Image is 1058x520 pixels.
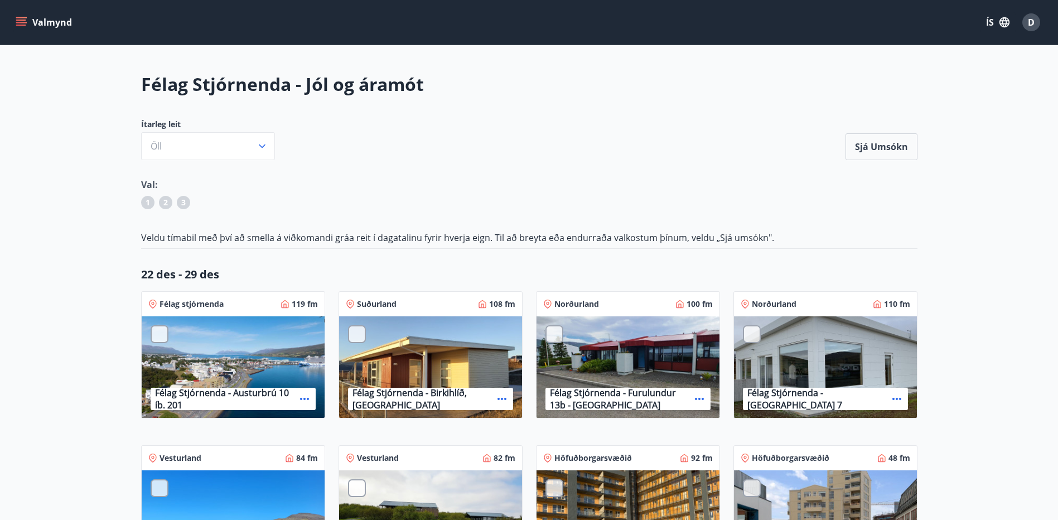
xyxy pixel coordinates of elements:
[1018,9,1045,36] button: D
[747,387,888,411] p: Félag Stjórnenda - [GEOGRAPHIC_DATA] 7
[339,316,522,419] img: Paella dish
[537,316,719,419] img: Paella dish
[1028,16,1035,28] span: D
[160,452,201,464] p: Vesturland
[141,132,275,160] button: Öll
[687,298,713,310] p: 100 fm
[554,452,632,464] p: Höfuðborgarsvæðið
[352,387,493,411] p: Félag Stjórnenda - Birkihlíð, [GEOGRAPHIC_DATA]
[151,140,162,152] span: Öll
[141,232,917,244] p: Veldu tímabil með því að smella á viðkomandi gráa reit í dagatalinu fyrir hverja eign. Til að bre...
[691,452,713,464] p: 92 fm
[142,316,325,419] img: Paella dish
[13,12,76,32] button: menu
[292,298,318,310] p: 119 fm
[155,387,296,411] p: Félag Stjórnenda - Austurbrú 10 íb. 201
[160,298,224,310] p: Félag stjórnenda
[163,197,168,208] span: 2
[980,12,1016,32] button: ÍS
[146,197,150,208] span: 1
[141,179,158,191] span: Val:
[141,267,917,282] p: 22 des - 29 des
[554,298,599,310] p: Norðurland
[357,298,397,310] p: Suðurland
[494,452,515,464] p: 82 fm
[846,133,917,160] button: Sjá umsókn
[550,387,690,411] p: Félag Stjórnenda - Furulundur 13b - [GEOGRAPHIC_DATA]
[357,452,399,464] p: Vesturland
[734,316,917,419] img: Paella dish
[888,452,910,464] p: 48 fm
[884,298,910,310] p: 110 fm
[141,72,917,97] h2: Félag Stjórnenda - Jól og áramót
[752,452,829,464] p: Höfuðborgarsvæðið
[141,119,275,130] span: Ítarleg leit
[489,298,515,310] p: 108 fm
[296,452,318,464] p: 84 fm
[752,298,796,310] p: Norðurland
[181,197,186,208] span: 3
